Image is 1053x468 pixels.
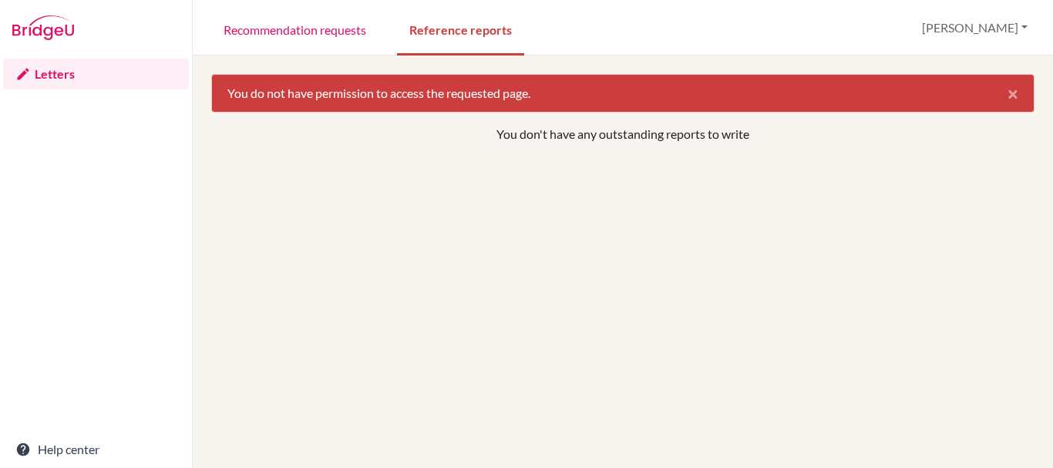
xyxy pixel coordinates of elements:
a: Letters [3,59,189,89]
button: [PERSON_NAME] [915,13,1034,42]
a: Help center [3,434,189,465]
a: Recommendation requests [211,2,378,56]
button: Close [992,75,1034,112]
span: × [1008,82,1018,104]
img: Bridge-U [12,15,74,40]
a: Reference reports [397,2,524,56]
div: You do not have permission to access the requested page. [211,74,1034,113]
p: You don't have any outstanding reports to write [291,125,954,143]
